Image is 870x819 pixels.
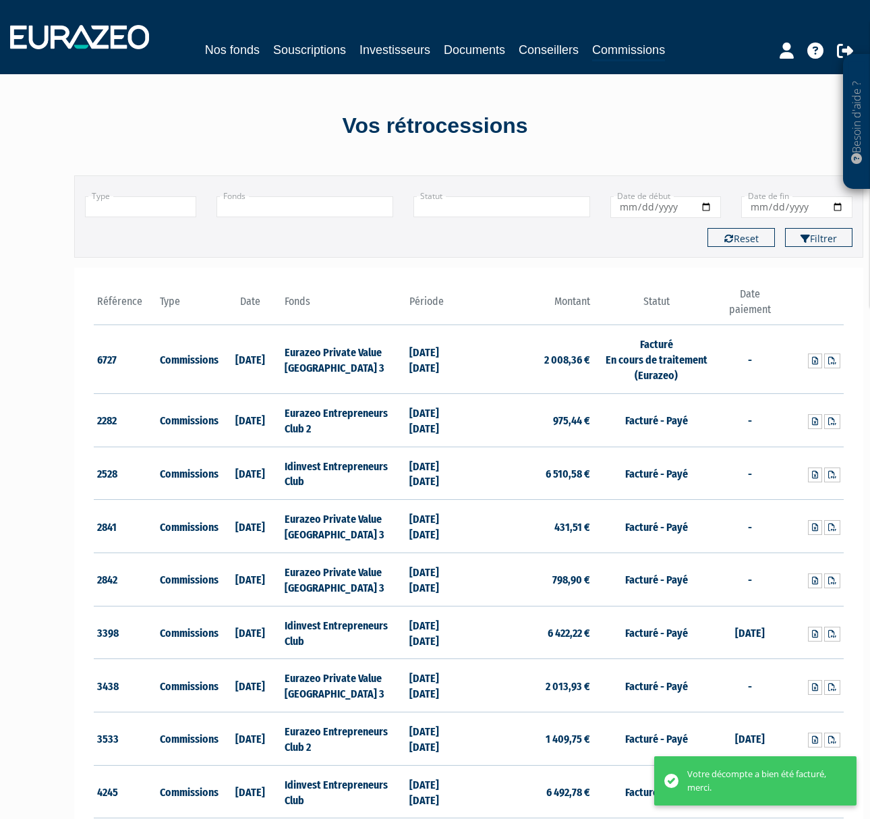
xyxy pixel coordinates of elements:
td: 431,51 € [469,500,593,553]
a: Nos fonds [205,40,260,59]
td: [DATE] [219,393,281,447]
td: Eurazeo Private Value [GEOGRAPHIC_DATA] 3 [281,500,406,553]
td: Eurazeo Private Value [GEOGRAPHIC_DATA] 3 [281,659,406,712]
p: Besoin d'aide ? [849,61,865,183]
td: 3533 [94,712,156,766]
th: Statut [593,287,718,325]
td: Facturé - Payé [593,393,718,447]
td: Commissions [156,325,219,394]
td: 6727 [94,325,156,394]
td: 798,90 € [469,553,593,606]
a: Souscriptions [273,40,346,59]
td: [DATE] [DATE] [406,393,469,447]
td: - [719,553,782,606]
td: [DATE] [DATE] [406,447,469,500]
th: Date [219,287,281,325]
th: Période [406,287,469,325]
a: Investisseurs [359,40,430,59]
td: [DATE] [DATE] [406,765,469,818]
td: Eurazeo Private Value [GEOGRAPHIC_DATA] 3 [281,553,406,606]
td: 6 422,22 € [469,606,593,659]
td: 2 013,93 € [469,659,593,712]
td: 4245 [94,765,156,818]
td: Facturé - Payé [593,659,718,712]
td: [DATE] [219,325,281,394]
td: [DATE] [219,447,281,500]
th: Type [156,287,219,325]
td: Facturé - Payé [593,447,718,500]
th: Date paiement [719,287,782,325]
td: [DATE] [DATE] [406,553,469,606]
td: [DATE] [219,765,281,818]
button: Filtrer [785,228,852,247]
td: 2282 [94,393,156,447]
td: Commissions [156,393,219,447]
td: [DATE] [DATE] [406,659,469,712]
td: 2842 [94,553,156,606]
td: Idinvest Entrepreneurs Club [281,447,406,500]
td: [DATE] [719,712,782,766]
td: Idinvest Entrepreneurs Club [281,765,406,818]
a: Commissions [592,40,665,61]
td: Facturé - Payé [593,606,718,659]
td: Facturé En cours de traitement (Eurazeo) [593,325,718,394]
td: [DATE] [719,606,782,659]
td: 2 008,36 € [469,325,593,394]
button: Reset [707,228,775,247]
td: 1 409,75 € [469,712,593,766]
td: 2528 [94,447,156,500]
td: - [719,325,782,394]
td: 2841 [94,500,156,553]
td: - [719,447,782,500]
td: - [719,393,782,447]
td: Commissions [156,659,219,712]
td: [DATE] [219,606,281,659]
td: 6 510,58 € [469,447,593,500]
td: 3438 [94,659,156,712]
td: [DATE] [219,500,281,553]
td: 975,44 € [469,393,593,447]
th: Référence [94,287,156,325]
td: [DATE] [219,553,281,606]
a: Conseillers [519,40,579,59]
td: [DATE] [DATE] [406,606,469,659]
td: [DATE] [DATE] [406,500,469,553]
td: [DATE] [DATE] [406,325,469,394]
img: 1732889491-logotype_eurazeo_blanc_rvb.png [10,25,149,49]
td: 6 492,78 € [469,765,593,818]
td: Idinvest Entrepreneurs Club [281,606,406,659]
td: Commissions [156,553,219,606]
td: Commissions [156,765,219,818]
td: Facturé - Payé [593,765,718,818]
td: Facturé - Payé [593,712,718,766]
td: [DATE] [DATE] [406,712,469,766]
td: Facturé - Payé [593,500,718,553]
td: [DATE] [219,659,281,712]
td: [DATE] [219,712,281,766]
th: Montant [469,287,593,325]
td: Facturé - Payé [593,553,718,606]
td: Eurazeo Entrepreneurs Club 2 [281,712,406,766]
th: Fonds [281,287,406,325]
div: Vos rétrocessions [51,111,819,142]
div: Votre décompte a bien été facturé, merci. [687,768,836,794]
td: - [719,659,782,712]
td: - [719,500,782,553]
td: Eurazeo Entrepreneurs Club 2 [281,393,406,447]
td: Commissions [156,606,219,659]
a: Documents [444,40,505,59]
td: 3398 [94,606,156,659]
td: Commissions [156,712,219,766]
td: Commissions [156,447,219,500]
td: Eurazeo Private Value [GEOGRAPHIC_DATA] 3 [281,325,406,394]
td: Commissions [156,500,219,553]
